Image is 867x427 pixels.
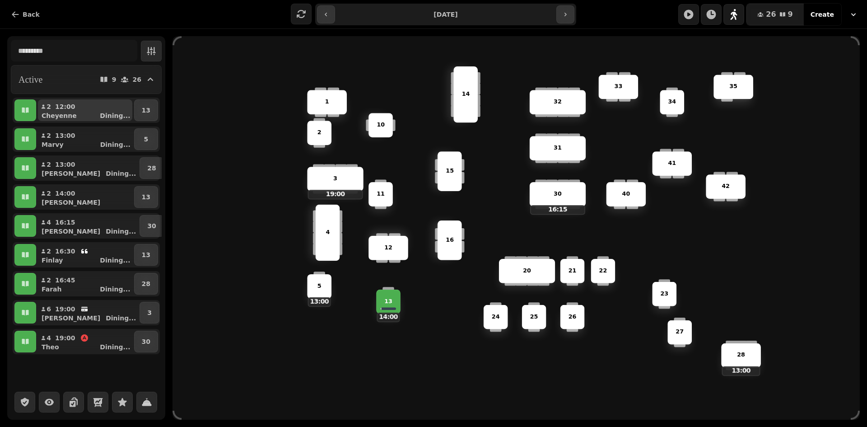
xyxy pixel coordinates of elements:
[142,106,150,115] p: 13
[554,190,562,198] p: 30
[134,99,158,121] button: 13
[42,227,100,236] p: [PERSON_NAME]
[142,337,150,346] p: 30
[729,82,737,91] p: 35
[100,285,130,294] p: Dining ...
[530,313,538,321] p: 25
[23,11,40,18] span: Back
[55,305,75,314] p: 19:00
[42,169,100,178] p: [PERSON_NAME]
[142,279,150,288] p: 28
[55,160,75,169] p: 13:00
[140,302,159,324] button: 3
[38,273,132,295] button: 216:45FarahDining...
[377,121,385,129] p: 10
[106,169,136,178] p: Dining ...
[55,131,75,140] p: 13:00
[46,131,51,140] p: 2
[531,206,585,214] p: 16:15
[46,333,51,343] p: 4
[378,313,399,321] p: 14:00
[569,267,577,275] p: 21
[326,228,330,237] p: 4
[147,221,156,230] p: 30
[622,190,630,198] p: 40
[55,247,75,256] p: 16:30
[55,276,75,285] p: 16:45
[42,285,62,294] p: Farah
[554,144,562,152] p: 31
[147,164,156,173] p: 28
[668,98,676,106] p: 34
[100,140,131,149] p: Dining ...
[308,298,330,306] p: 13:00
[100,111,130,120] p: Dining ...
[38,244,132,266] button: 216:30FinlayDining...
[668,159,676,168] p: 41
[446,236,454,244] p: 16
[144,135,149,144] p: 5
[46,218,51,227] p: 4
[38,157,138,179] button: 213:00[PERSON_NAME]Dining...
[42,111,77,120] p: Cheyenne
[615,82,623,91] p: 33
[134,331,158,352] button: 30
[333,174,337,183] p: 3
[461,90,470,99] p: 14
[325,98,329,106] p: 1
[46,276,51,285] p: 2
[811,11,834,18] span: Create
[140,157,163,179] button: 28
[100,256,130,265] p: Dining ...
[38,215,138,237] button: 416:15[PERSON_NAME]Dining...
[803,4,841,25] button: Create
[134,273,158,295] button: 28
[38,331,132,352] button: 419:00TheoDining...
[42,256,63,265] p: Finlay
[554,98,562,106] p: 32
[660,290,668,298] p: 23
[4,5,47,23] button: Back
[19,73,42,86] h2: Active
[722,367,760,375] p: 13:00
[55,218,75,227] p: 16:15
[46,102,51,111] p: 2
[140,215,163,237] button: 30
[42,343,59,352] p: Theo
[147,308,152,317] p: 3
[46,189,51,198] p: 2
[134,186,158,208] button: 13
[55,102,75,111] p: 12:00
[308,190,362,198] p: 19:00
[38,302,138,324] button: 619:00[PERSON_NAME]Dining...
[737,351,745,360] p: 28
[676,328,684,337] p: 27
[446,167,454,175] p: 15
[42,314,100,323] p: [PERSON_NAME]
[46,160,51,169] p: 2
[384,244,392,252] p: 12
[38,186,132,208] button: 214:00[PERSON_NAME]
[38,99,132,121] button: 212:00CheyenneDining...
[599,267,607,275] p: 22
[46,305,51,314] p: 6
[569,313,577,321] p: 26
[788,11,793,18] span: 9
[106,314,136,323] p: Dining ...
[317,128,322,137] p: 2
[42,140,64,149] p: Marvy
[112,76,117,83] p: 9
[722,182,730,191] p: 42
[317,282,322,291] p: 5
[492,313,500,321] p: 24
[42,198,100,207] p: [PERSON_NAME]
[746,4,803,25] button: 269
[11,65,162,94] button: Active926
[55,189,75,198] p: 14:00
[100,343,130,352] p: Dining ...
[523,267,531,275] p: 20
[377,190,385,198] p: 11
[38,128,132,150] button: 213:00MarvyDining...
[133,76,141,83] p: 26
[384,297,392,306] p: 13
